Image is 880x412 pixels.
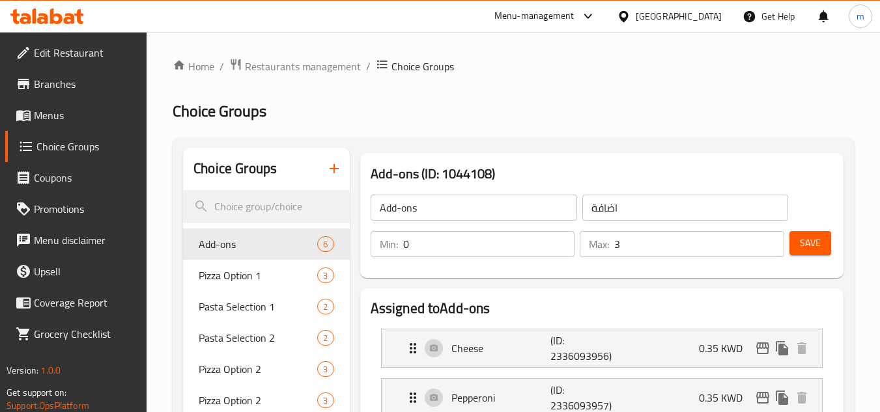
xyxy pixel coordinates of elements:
span: Edit Restaurant [34,45,137,61]
span: Get support on: [7,384,66,401]
span: 1.0.0 [40,362,61,379]
span: Menus [34,107,137,123]
li: Expand [371,323,833,373]
div: Pasta Selection 12 [183,291,349,322]
div: Add-ons6 [183,228,349,260]
div: Pasta Selection 22 [183,322,349,353]
span: Grocery Checklist [34,326,137,342]
div: Choices [317,330,334,346]
a: Upsell [5,256,147,287]
a: Grocery Checklist [5,318,147,350]
a: Restaurants management [229,58,361,75]
a: Menu disclaimer [5,225,147,256]
button: duplicate [773,338,792,358]
span: Promotions [34,201,137,217]
div: Choices [317,392,334,408]
span: 3 [318,269,333,282]
span: 3 [318,363,333,376]
button: delete [792,388,812,407]
div: [GEOGRAPHIC_DATA] [636,9,722,23]
p: 0.35 KWD [699,340,753,356]
div: Choices [317,299,334,314]
span: Choice Groups [36,139,137,154]
span: Pizza Option 2 [199,392,317,408]
span: Upsell [34,264,137,279]
span: Coupons [34,170,137,185]
a: Coverage Report [5,287,147,318]
span: Choice Groups [391,59,454,74]
span: m [857,9,864,23]
div: Menu-management [494,8,575,24]
li: / [366,59,371,74]
nav: breadcrumb [173,58,854,75]
span: Pasta Selection 1 [199,299,317,314]
p: Cheese [451,340,551,356]
span: 2 [318,332,333,344]
span: 3 [318,394,333,407]
div: Pizza Option 23 [183,353,349,385]
div: Choices [317,268,334,283]
span: Pasta Selection 2 [199,330,317,346]
span: Version: [7,362,38,379]
span: Menu disclaimer [34,232,137,248]
div: Choices [317,361,334,377]
h2: Choice Groups [193,159,277,178]
span: Coverage Report [34,295,137,310]
a: Branches [5,68,147,100]
button: Save [789,231,831,255]
button: delete [792,338,812,358]
button: edit [753,388,773,407]
span: Restaurants management [245,59,361,74]
span: Pizza Option 1 [199,268,317,283]
span: Save [800,235,821,251]
a: Coupons [5,162,147,193]
a: Edit Restaurant [5,37,147,68]
a: Choice Groups [5,131,147,162]
a: Menus [5,100,147,131]
span: 6 [318,238,333,251]
span: Add-ons [199,236,317,252]
input: search [183,190,349,223]
p: (ID: 2336093956) [550,333,617,364]
div: Expand [382,329,822,367]
p: 0.35 KWD [699,390,753,405]
button: duplicate [773,388,792,407]
span: Branches [34,76,137,92]
span: Pizza Option 2 [199,361,317,377]
span: 2 [318,301,333,313]
p: Min: [380,236,398,252]
a: Promotions [5,193,147,225]
span: Choice Groups [173,96,266,126]
div: Choices [317,236,334,252]
h3: Add-ons (ID: 1044108) [371,163,833,184]
button: edit [753,338,773,358]
p: Pepperoni [451,390,551,405]
div: Pizza Option 13 [183,260,349,291]
p: Max: [589,236,609,252]
a: Home [173,59,214,74]
li: / [220,59,224,74]
h2: Assigned to Add-ons [371,299,833,318]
